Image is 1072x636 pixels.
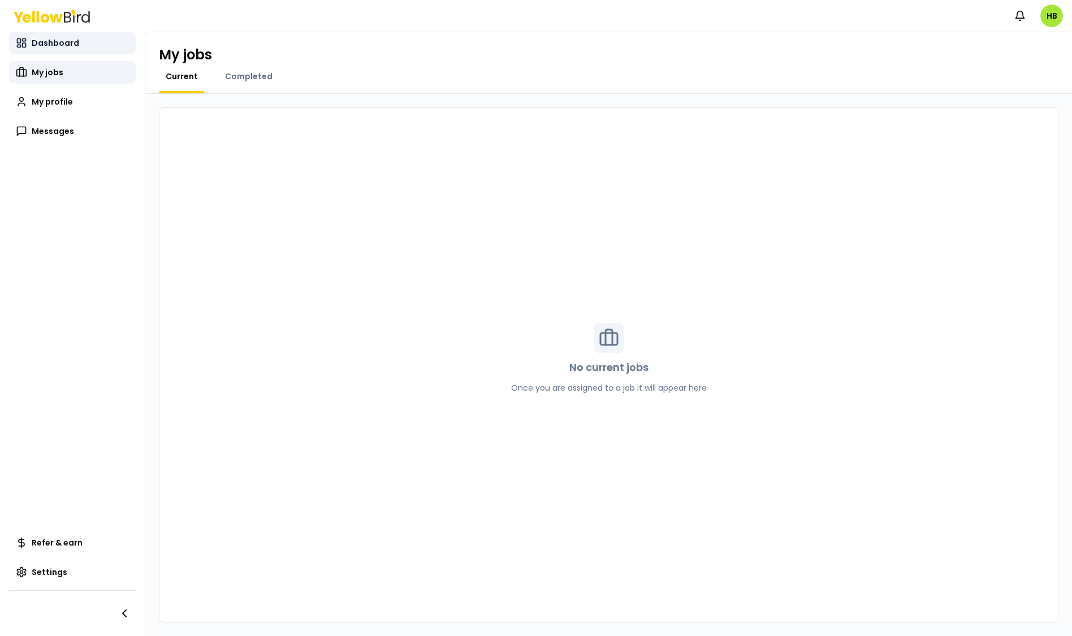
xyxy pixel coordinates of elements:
span: Completed [225,71,273,82]
a: Current [159,71,205,82]
a: Dashboard [9,32,136,54]
a: My profile [9,90,136,113]
p: No current jobs [569,360,649,375]
a: Messages [9,120,136,142]
h1: My jobs [159,46,212,64]
p: Once you are assigned to a job it will appear here [511,382,707,393]
span: Messages [32,126,74,137]
a: My jobs [9,61,136,84]
span: My profile [32,96,73,107]
a: Settings [9,561,136,583]
span: Settings [32,566,67,578]
a: Refer & earn [9,531,136,554]
span: Current [166,71,198,82]
span: My jobs [32,67,63,78]
span: Refer & earn [32,537,83,548]
a: Completed [218,71,279,82]
span: Dashboard [32,37,79,49]
span: HB [1040,5,1063,27]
